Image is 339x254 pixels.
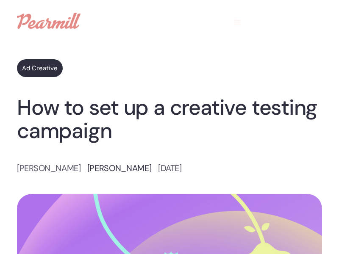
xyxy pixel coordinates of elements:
p: [DATE] [158,162,181,175]
a: Ad Creative [17,59,63,77]
p: [PERSON_NAME] [17,162,81,175]
div: menu [225,10,250,35]
h1: How to set up a creative testing campaign [17,96,322,143]
div: [PERSON_NAME] [87,164,152,173]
